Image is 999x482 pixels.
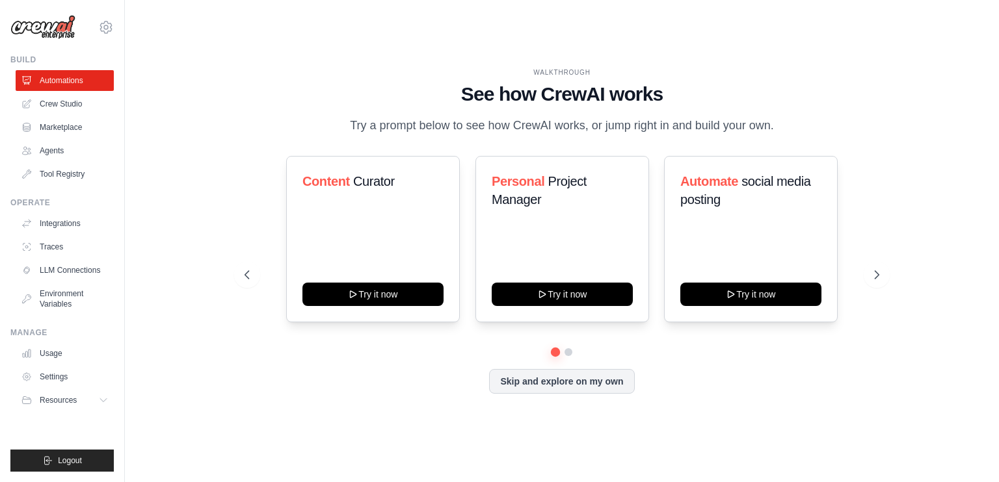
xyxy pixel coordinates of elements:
a: LLM Connections [16,260,114,281]
button: Skip and explore on my own [489,369,634,394]
span: Logout [58,455,82,466]
h1: See how CrewAI works [245,82,879,106]
a: Automations [16,70,114,91]
div: Operate [10,197,114,208]
a: Environment Variables [16,283,114,314]
a: Usage [16,343,114,364]
button: Logout [10,450,114,472]
div: Build [10,55,114,65]
a: Tool Registry [16,164,114,184]
a: Marketplace [16,117,114,138]
a: Agents [16,140,114,161]
span: Resources [40,395,77,405]
img: Logo [10,15,75,40]
a: Integrations [16,213,114,234]
button: Resources [16,390,114,411]
span: Automate [680,174,738,188]
button: Try it now [302,283,444,306]
div: WALKTHROUGH [245,68,879,77]
span: Content [302,174,350,188]
a: Settings [16,366,114,387]
p: Try a prompt below to see how CrewAI works, or jump right in and build your own. [343,116,780,135]
span: social media posting [680,174,811,207]
span: Curator [353,174,395,188]
div: Manage [10,327,114,338]
span: Project Manager [492,174,587,207]
button: Try it now [680,283,821,306]
span: Personal [492,174,544,188]
a: Crew Studio [16,94,114,114]
a: Traces [16,236,114,257]
button: Try it now [492,283,633,306]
